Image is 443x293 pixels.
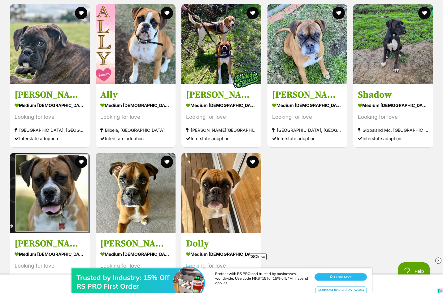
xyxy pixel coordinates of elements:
h3: [PERSON_NAME] [272,89,343,101]
div: medium [DEMOGRAPHIC_DATA] Dog [272,101,343,110]
button: favourite [75,156,87,168]
div: Interstate adoption [272,134,343,143]
div: Looking for love [186,113,257,121]
button: favourite [418,7,431,19]
div: Looking for love [15,113,85,121]
a: [PERSON_NAME] medium [DEMOGRAPHIC_DATA] Dog Looking for love [GEOGRAPHIC_DATA], [GEOGRAPHIC_DATA]... [10,84,90,147]
div: Biloela, [GEOGRAPHIC_DATA] [100,126,171,134]
div: [GEOGRAPHIC_DATA], [GEOGRAPHIC_DATA] [272,126,343,134]
button: favourite [161,156,173,168]
div: Interstate adoption [15,134,85,143]
div: medium [DEMOGRAPHIC_DATA] Dog [358,101,428,110]
button: Learn More [315,17,367,25]
h3: Shadow [358,89,428,101]
div: Interstate adoption [186,134,257,143]
a: Ally medium [DEMOGRAPHIC_DATA] Dog Looking for love Biloela, [GEOGRAPHIC_DATA] Interstate adoptio... [96,84,176,147]
img: Ally [96,4,176,84]
img: Shadow [353,4,433,84]
h3: [PERSON_NAME] & [PERSON_NAME] [186,89,257,101]
button: favourite [247,7,259,19]
img: Wally & Josie [181,4,261,84]
a: [PERSON_NAME] & [PERSON_NAME] medium [DEMOGRAPHIC_DATA] Dog Looking for love [PERSON_NAME][GEOGRA... [181,84,261,147]
div: medium [DEMOGRAPHIC_DATA] Dog [15,101,85,110]
button: favourite [247,156,259,168]
img: close_rtb.svg [435,257,441,264]
h3: [PERSON_NAME] [100,238,171,249]
button: favourite [75,7,87,19]
div: medium [DEMOGRAPHIC_DATA] Dog [100,249,171,258]
a: [PERSON_NAME] medium [DEMOGRAPHIC_DATA] Dog Looking for love [GEOGRAPHIC_DATA], [GEOGRAPHIC_DATA]... [267,84,347,147]
img: Charlie [10,153,90,233]
h3: [PERSON_NAME] [15,89,85,101]
div: Looking for love [100,113,171,121]
img: bonded besties [231,64,262,95]
button: favourite [161,7,173,19]
div: Gippsland Mc, [GEOGRAPHIC_DATA] [358,126,428,134]
div: medium [DEMOGRAPHIC_DATA] Dog [15,249,85,258]
div: medium [DEMOGRAPHIC_DATA] Dog [100,101,171,110]
div: medium [DEMOGRAPHIC_DATA] Dog [186,249,257,258]
button: favourite [332,7,345,19]
h3: Ally [100,89,171,101]
img: Dolly [181,153,261,233]
img: Trusted by Industry: 15% Off RS PRO First Order [173,11,204,42]
div: Looking for love [272,113,343,121]
img: Leo [96,153,176,233]
h3: [PERSON_NAME] [15,238,85,249]
div: Sponsored by [PERSON_NAME] [315,30,367,38]
span: Close [250,253,267,260]
div: Interstate adoption [358,134,428,143]
div: medium [DEMOGRAPHIC_DATA] Dog [186,101,257,110]
a: Shadow medium [DEMOGRAPHIC_DATA] Dog Looking for love Gippsland Mc, [GEOGRAPHIC_DATA] Interstate ... [353,84,433,147]
img: Baxter [10,4,90,84]
h3: Dolly [186,238,257,249]
div: [GEOGRAPHIC_DATA], [GEOGRAPHIC_DATA] [15,126,85,134]
img: Jessie [267,4,347,84]
div: Trusted by Industry: 15% Off RS PRO First Order [76,17,176,35]
div: Looking for love [358,113,428,121]
div: Partner with RS PRO and trusted by businesses worldwide. Use code FIRST15 for 15% off. *Min. spen... [215,16,308,29]
div: [PERSON_NAME][GEOGRAPHIC_DATA], [GEOGRAPHIC_DATA] [186,126,257,134]
div: Interstate adoption [100,134,171,143]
